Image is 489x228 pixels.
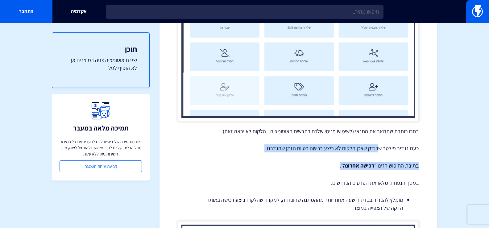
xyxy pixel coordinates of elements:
[193,196,403,212] li: מומלץ להגדיר בבדיקה שעה אחת יותר מההמתנה שהוגדרה, למקרה שהלקוח ביצע רכישה באותה הדקה של הצפייה במ...
[178,162,419,170] p: בתיבת החיפוש הזינו " ".
[60,139,142,157] p: צוות התמיכה שלנו יסייע לכם להעביר את כל המידע מכל הכלים שלכם לתוך פלאשי ולהתחיל לשווק מיד, השירות...
[178,144,419,152] p: כעת נגדיר פילטר שבודק שאכן הלקוח לא ביצע רכישה בטווח הזמן שהגדרנו.
[64,45,137,53] h3: תוכן
[64,56,137,72] a: יצירת אוטומציה צפה במוצרים אך לא הוסיף לסל
[343,162,374,169] strong: רכישה אחרונה
[178,127,419,135] p: בחרו כותרת שתתאר את התנאי (לשימוש פנימי שלכם בתרשים האוטומציה - הלקוח לא יראה זאת).
[106,5,383,19] input: חיפוש מהיר...
[178,179,419,187] p: במסך הנפתח, מלאו את הפרטים הנדרשים.
[73,124,129,132] h3: תמיכה מלאה במעבר
[60,160,142,172] a: קביעת שיחת הטמעה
